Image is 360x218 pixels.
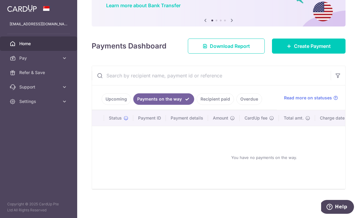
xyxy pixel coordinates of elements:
[284,95,332,101] span: Read more on statuses
[133,110,166,126] th: Payment ID
[213,115,228,121] span: Amount
[106,2,181,8] a: Learn more about Bank Transfer
[133,93,194,105] a: Payments on the way
[92,41,166,51] h4: Payments Dashboard
[197,93,234,105] a: Recipient paid
[19,55,59,61] span: Pay
[92,66,331,85] input: Search by recipient name, payment id or reference
[109,115,122,121] span: Status
[7,5,37,12] img: CardUp
[236,93,262,105] a: Overdue
[294,42,331,50] span: Create Payment
[19,41,59,47] span: Home
[272,39,346,54] a: Create Payment
[321,200,354,215] iframe: Opens a widget where you can find more information
[19,84,59,90] span: Support
[284,95,338,101] a: Read more on statuses
[102,93,131,105] a: Upcoming
[320,115,345,121] span: Charge date
[10,21,68,27] p: [EMAIL_ADDRESS][DOMAIN_NAME]
[210,42,250,50] span: Download Report
[166,110,208,126] th: Payment details
[284,115,304,121] span: Total amt.
[188,39,265,54] a: Download Report
[19,70,59,76] span: Refer & Save
[245,115,267,121] span: CardUp fee
[19,98,59,104] span: Settings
